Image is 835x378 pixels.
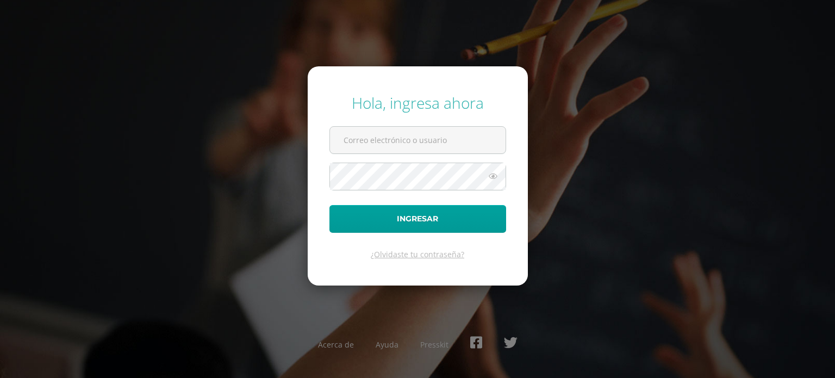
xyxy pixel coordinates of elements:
a: ¿Olvidaste tu contraseña? [371,249,464,259]
a: Presskit [420,339,448,350]
div: Hola, ingresa ahora [329,92,506,113]
a: Acerca de [318,339,354,350]
button: Ingresar [329,205,506,233]
a: Ayuda [376,339,398,350]
input: Correo electrónico o usuario [330,127,506,153]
